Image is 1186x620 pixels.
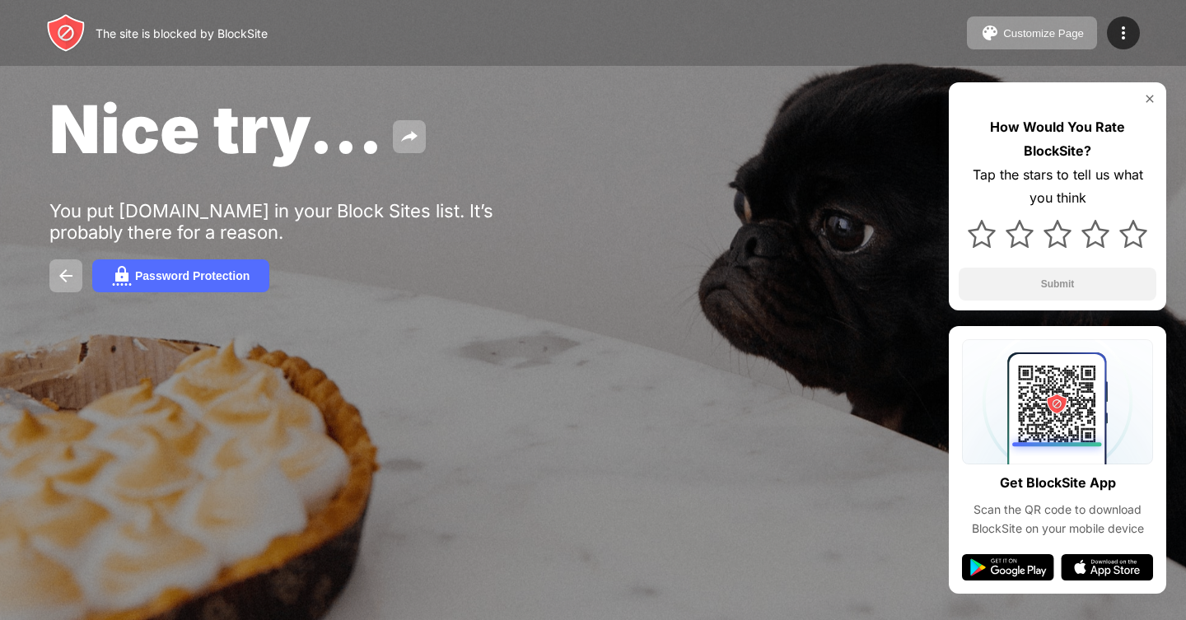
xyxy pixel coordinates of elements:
img: back.svg [56,266,76,286]
img: pallet.svg [980,23,1000,43]
span: Nice try... [49,89,383,169]
div: Tap the stars to tell us what you think [959,163,1156,211]
img: star.svg [968,220,996,248]
img: app-store.svg [1061,554,1153,580]
button: Customize Page [967,16,1097,49]
img: share.svg [399,127,419,147]
img: star.svg [1119,220,1147,248]
img: password.svg [112,266,132,286]
button: Submit [959,268,1156,301]
div: Password Protection [135,269,250,282]
div: You put [DOMAIN_NAME] in your Block Sites list. It’s probably there for a reason. [49,200,558,243]
img: rate-us-close.svg [1143,92,1156,105]
img: header-logo.svg [46,13,86,53]
img: menu-icon.svg [1114,23,1133,43]
img: star.svg [1044,220,1072,248]
img: qrcode.svg [962,339,1153,464]
div: Customize Page [1003,27,1084,40]
div: How Would You Rate BlockSite? [959,115,1156,163]
div: Get BlockSite App [1000,471,1116,495]
div: Scan the QR code to download BlockSite on your mobile device [962,501,1153,538]
img: star.svg [1006,220,1034,248]
div: The site is blocked by BlockSite [96,26,268,40]
button: Password Protection [92,259,269,292]
img: google-play.svg [962,554,1054,580]
img: star.svg [1081,220,1109,248]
